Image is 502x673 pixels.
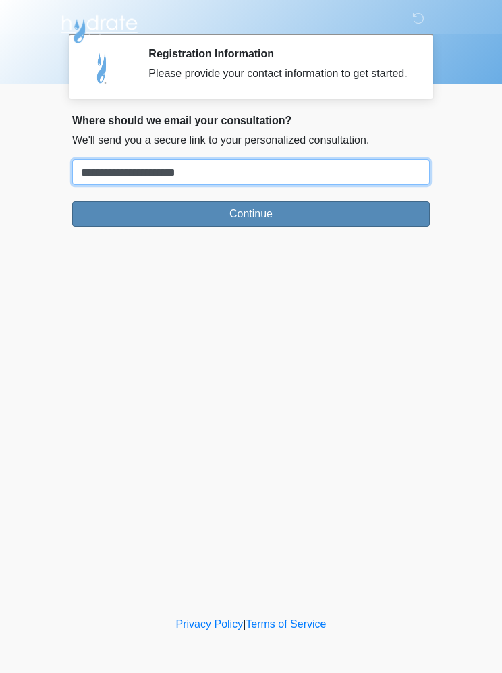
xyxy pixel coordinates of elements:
div: Please provide your contact information to get started. [148,65,410,82]
h2: Where should we email your consultation? [72,114,430,127]
button: Continue [72,201,430,227]
a: | [243,618,246,630]
img: Agent Avatar [82,47,123,88]
p: We'll send you a secure link to your personalized consultation. [72,132,430,149]
a: Terms of Service [246,618,326,630]
a: Privacy Policy [176,618,244,630]
img: Hydrate IV Bar - Flagstaff Logo [59,10,140,44]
